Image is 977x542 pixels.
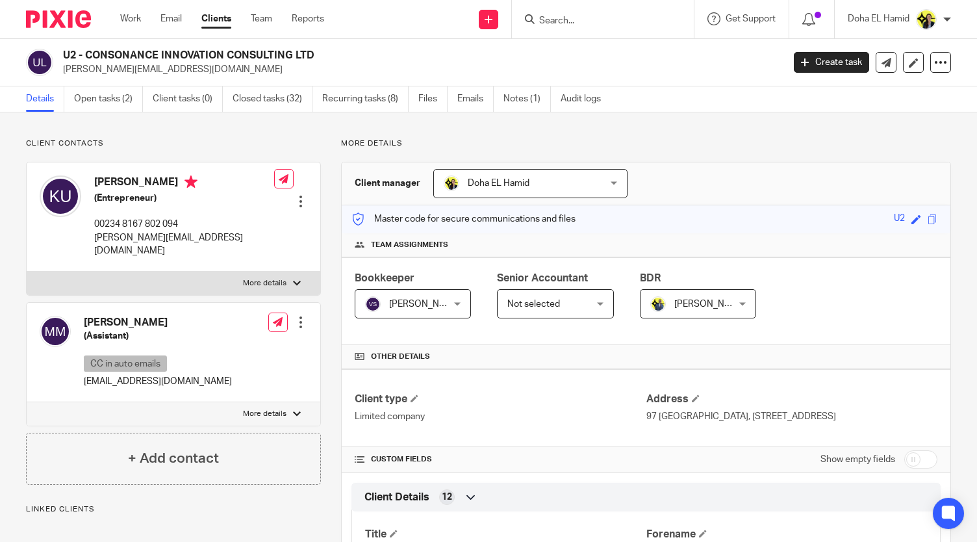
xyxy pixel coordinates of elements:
img: Dennis-Starbridge.jpg [650,296,666,312]
p: Master code for secure communications and files [351,213,576,226]
p: [PERSON_NAME][EMAIL_ADDRESS][DOMAIN_NAME] [63,63,774,76]
span: Get Support [726,14,776,23]
span: Not selected [507,300,560,309]
a: Create task [794,52,869,73]
h5: (Assistant) [84,329,232,342]
a: Emails [457,86,494,112]
h4: Address [646,393,937,406]
a: Notes (1) [503,86,551,112]
i: Primary [184,175,197,188]
h4: Client type [355,393,646,406]
a: Details [26,86,64,112]
img: Pixie [26,10,91,28]
h2: U2 - CONSONANCE INNOVATION CONSULTING LTD [63,49,632,62]
h4: [PERSON_NAME] [84,316,232,329]
p: Doha EL Hamid [848,12,909,25]
a: Work [120,12,141,25]
p: More details [341,138,951,149]
p: CC in auto emails [84,355,167,372]
span: 12 [442,491,452,504]
span: Team assignments [371,240,448,250]
span: [PERSON_NAME] [389,300,461,309]
img: Doha-Starbridge.jpg [444,175,459,191]
a: Closed tasks (32) [233,86,312,112]
span: Other details [371,352,430,362]
p: [EMAIL_ADDRESS][DOMAIN_NAME] [84,375,232,388]
img: svg%3E [26,49,53,76]
p: More details [243,278,286,289]
span: [PERSON_NAME] [674,300,746,309]
span: Senior Accountant [497,273,588,283]
p: Linked clients [26,504,321,515]
h3: Client manager [355,177,420,190]
p: Limited company [355,410,646,423]
p: [PERSON_NAME][EMAIL_ADDRESS][DOMAIN_NAME] [94,231,274,258]
a: Email [160,12,182,25]
p: Client contacts [26,138,321,149]
div: U2 [894,212,905,227]
h4: Forename [646,528,927,541]
img: svg%3E [365,296,381,312]
p: 00234 8167 802 094 [94,218,274,231]
a: Open tasks (2) [74,86,143,112]
img: svg%3E [40,316,71,347]
span: Doha EL Hamid [468,179,529,188]
span: Bookkeeper [355,273,414,283]
span: BDR [640,273,661,283]
a: Reports [292,12,324,25]
label: Show empty fields [820,453,895,466]
a: Client tasks (0) [153,86,223,112]
p: More details [243,409,286,419]
a: Audit logs [561,86,611,112]
h5: (Entrepreneur) [94,192,274,205]
span: Client Details [364,491,429,504]
input: Search [538,16,655,27]
h4: + Add contact [128,448,219,469]
p: 97 [GEOGRAPHIC_DATA], [STREET_ADDRESS] [646,410,937,423]
a: Recurring tasks (8) [322,86,409,112]
h4: Title [365,528,646,541]
a: Clients [201,12,231,25]
h4: CUSTOM FIELDS [355,454,646,465]
a: Files [418,86,448,112]
img: Doha-Starbridge.jpg [916,9,937,30]
h4: [PERSON_NAME] [94,175,274,192]
a: Team [251,12,272,25]
img: svg%3E [40,175,81,217]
